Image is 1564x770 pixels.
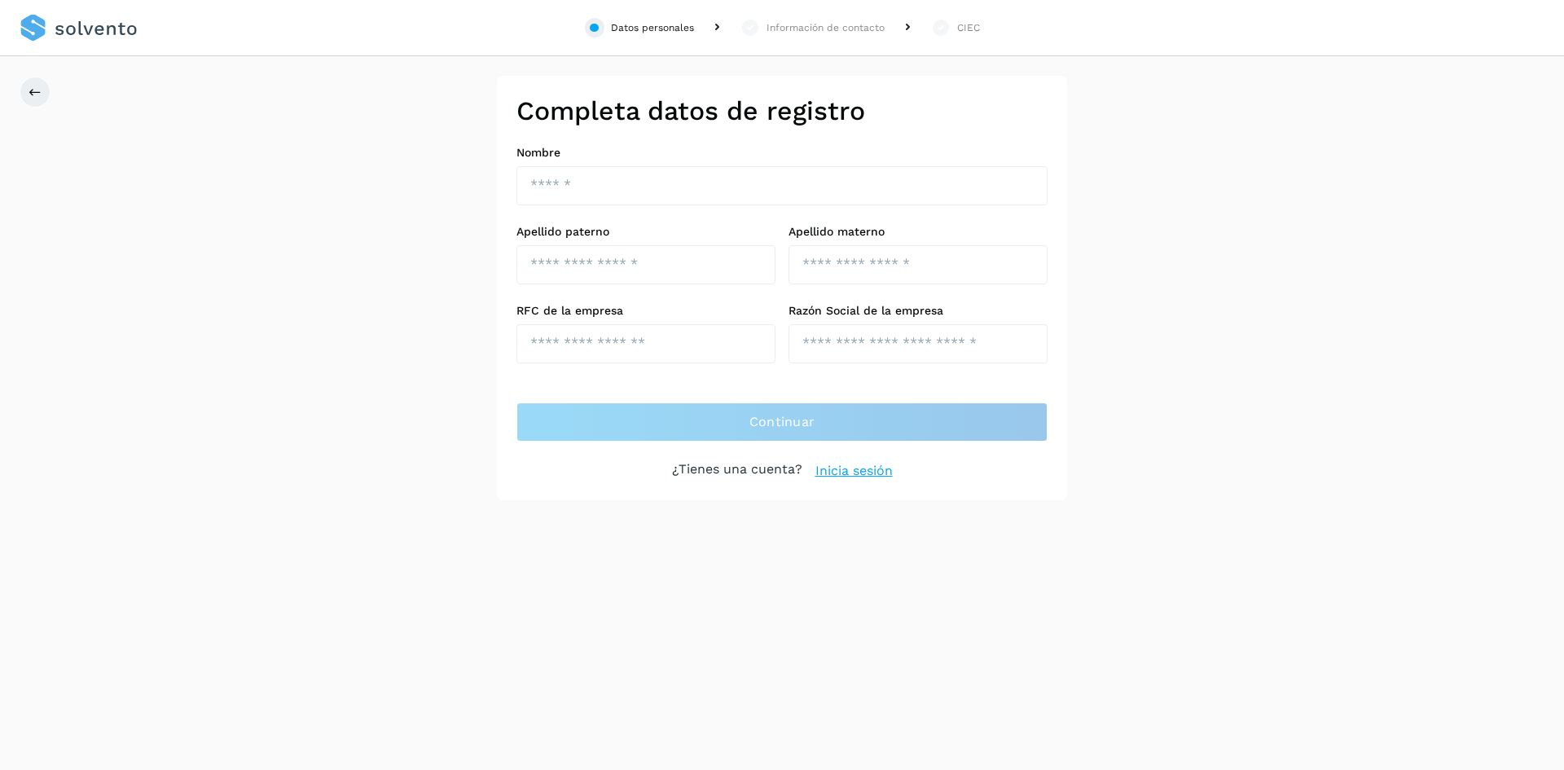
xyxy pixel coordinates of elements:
[767,20,885,35] div: Información de contacto
[516,146,1048,160] label: Nombre
[516,225,775,239] label: Apellido paterno
[789,225,1048,239] label: Apellido materno
[516,304,775,318] label: RFC de la empresa
[672,461,802,481] p: ¿Tienes una cuenta?
[749,413,815,431] span: Continuar
[611,20,694,35] div: Datos personales
[516,95,1048,126] h2: Completa datos de registro
[516,403,1048,442] button: Continuar
[815,461,893,481] a: Inicia sesión
[957,20,980,35] div: CIEC
[789,304,1048,318] label: Razón Social de la empresa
